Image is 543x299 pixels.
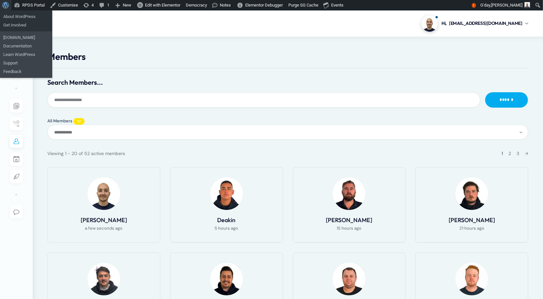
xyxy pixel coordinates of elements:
[442,20,447,27] span: Hi,
[47,118,85,125] a: All Members52
[455,263,488,295] img: Profile Photo
[449,216,495,224] a: [PERSON_NAME]
[217,216,236,224] a: Deakin
[73,118,85,125] span: 52
[88,263,120,295] img: Profile Photo
[459,224,484,232] span: 21 hours ago
[508,150,511,156] a: 2
[210,177,243,210] img: Profile Photo
[215,224,238,232] span: 5 hours ago
[422,15,438,32] img: Profile picture of Cristian C
[517,150,519,156] a: 3
[333,263,365,295] img: Profile Photo
[145,3,180,8] span: Edit with Elementor
[85,224,122,232] span: a few seconds ago
[337,224,361,232] span: 15 hours ago
[47,51,528,62] h1: Members
[210,263,243,295] img: Profile Photo
[47,117,528,125] div: Members directory main navigation
[449,20,522,27] span: [EMAIL_ADDRESS][DOMAIN_NAME]
[491,3,522,8] span: [PERSON_NAME]
[472,3,476,8] span: !
[502,150,503,156] span: 1
[525,150,528,156] a: →
[326,216,372,224] a: [PERSON_NAME]
[47,149,125,157] div: Viewing 1 - 20 of 52 active members
[455,177,488,210] img: Profile Photo
[88,177,120,210] img: Profile Photo
[422,15,528,32] a: Profile picture of Cristian CHi,[EMAIL_ADDRESS][DOMAIN_NAME]
[81,216,127,224] a: [PERSON_NAME]
[47,125,528,140] div: Members directory secondary navigation
[333,177,365,210] img: Profile Photo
